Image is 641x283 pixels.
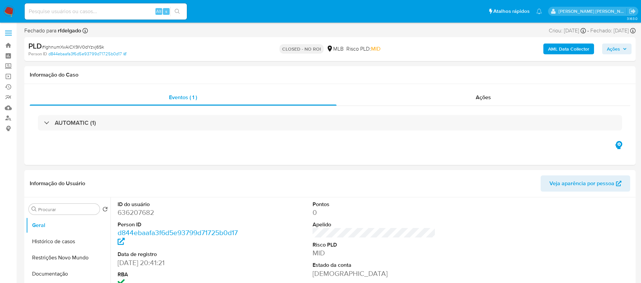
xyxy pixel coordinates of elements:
div: MLB [326,45,344,53]
button: Histórico de casos [26,233,110,250]
dt: Person ID [118,221,241,228]
span: s [165,8,167,15]
b: rfdelgado [56,27,81,34]
a: Notificações [536,8,542,14]
span: Risco PLD: [346,45,380,53]
span: Eventos ( 1 ) [169,93,197,101]
input: Procurar [38,206,97,213]
button: Procurar [31,206,37,212]
span: Ações [476,93,491,101]
dt: ID do usuário [118,201,241,208]
dd: 0 [313,208,436,217]
p: CLOSED - NO ROI [279,44,324,54]
dt: Pontos [313,201,436,208]
h3: AUTOMATIC (1) [55,119,96,126]
span: Veja aparência por pessoa [549,175,614,192]
button: Ações [602,44,632,54]
p: renata.fdelgado@mercadopago.com.br [559,8,627,15]
input: Pesquise usuários ou casos... [25,7,187,16]
span: Atalhos rápidos [493,8,529,15]
b: Person ID [28,51,47,57]
h1: Informação do Usuário [30,180,85,187]
dt: RBA [118,271,241,278]
dt: Apelido [313,221,436,228]
button: Documentação [26,266,110,282]
button: Restrições Novo Mundo [26,250,110,266]
div: Criou: [DATE] [549,27,586,34]
h1: Informação do Caso [30,72,630,78]
div: AUTOMATIC (1) [38,115,622,131]
span: # lghnumXvAiCX9IV0dYzvj6Sk [42,44,104,50]
span: Fechado para [24,27,81,34]
button: Retornar ao pedido padrão [102,206,108,214]
dd: [DATE] 20:41:21 [118,258,241,267]
a: d844ebaafa3f6d5e93799d71725b0d17 [48,51,126,57]
button: Geral [26,217,110,233]
button: Veja aparência por pessoa [541,175,630,192]
dd: MID [313,248,436,258]
dd: 636207682 [118,208,241,217]
span: - [587,27,589,34]
b: PLD [28,40,42,51]
div: Fechado: [DATE] [590,27,636,34]
dd: [DEMOGRAPHIC_DATA] [313,269,436,278]
dt: Risco PLD [313,241,436,249]
b: AML Data Collector [548,44,589,54]
button: AML Data Collector [543,44,594,54]
a: Sair [629,8,636,15]
a: d844ebaafa3f6d5e93799d71725b0d17 [118,228,238,247]
dt: Estado da conta [313,261,436,269]
span: Ações [607,44,620,54]
dt: Data de registro [118,251,241,258]
span: Alt [156,8,162,15]
span: MID [371,45,380,53]
button: search-icon [170,7,184,16]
